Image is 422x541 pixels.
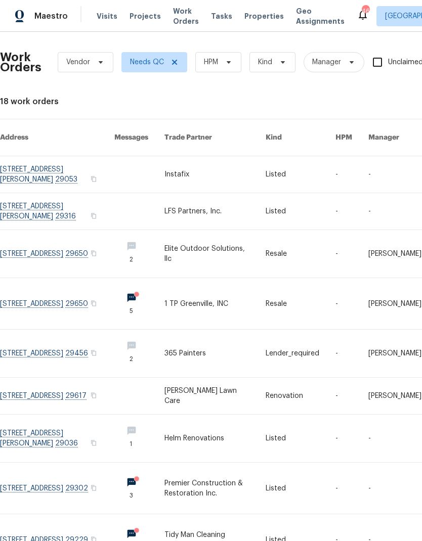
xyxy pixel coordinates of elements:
[327,463,360,514] td: -
[156,156,258,193] td: Instafix
[258,415,327,463] td: Listed
[89,391,98,400] button: Copy Address
[89,174,98,184] button: Copy Address
[327,230,360,278] td: -
[258,330,327,378] td: Lender_required
[327,378,360,415] td: -
[204,57,218,67] span: HPM
[130,57,164,67] span: Needs QC
[156,463,258,514] td: Premier Construction & Restoration Inc.
[258,278,327,330] td: Resale
[327,193,360,230] td: -
[327,278,360,330] td: -
[173,6,199,26] span: Work Orders
[258,57,272,67] span: Kind
[258,193,327,230] td: Listed
[97,11,117,21] span: Visits
[327,415,360,463] td: -
[327,330,360,378] td: -
[258,378,327,415] td: Renovation
[156,193,258,230] td: LFS Partners, Inc.
[130,11,161,21] span: Projects
[66,57,90,67] span: Vendor
[211,13,232,20] span: Tasks
[258,463,327,514] td: Listed
[296,6,345,26] span: Geo Assignments
[327,156,360,193] td: -
[89,299,98,308] button: Copy Address
[156,378,258,415] td: [PERSON_NAME] Lawn Care
[258,156,327,193] td: Listed
[89,348,98,357] button: Copy Address
[156,415,258,463] td: Helm Renovations
[106,119,156,156] th: Messages
[89,483,98,492] button: Copy Address
[244,11,284,21] span: Properties
[258,119,327,156] th: Kind
[156,230,258,278] td: Elite Outdoor Solutions, llc
[89,211,98,220] button: Copy Address
[362,6,369,16] div: 46
[312,57,341,67] span: Manager
[327,119,360,156] th: HPM
[156,330,258,378] td: 365 Painters
[156,278,258,330] td: 1 TP Greenville, INC
[156,119,258,156] th: Trade Partner
[89,438,98,447] button: Copy Address
[89,249,98,258] button: Copy Address
[258,230,327,278] td: Resale
[34,11,68,21] span: Maestro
